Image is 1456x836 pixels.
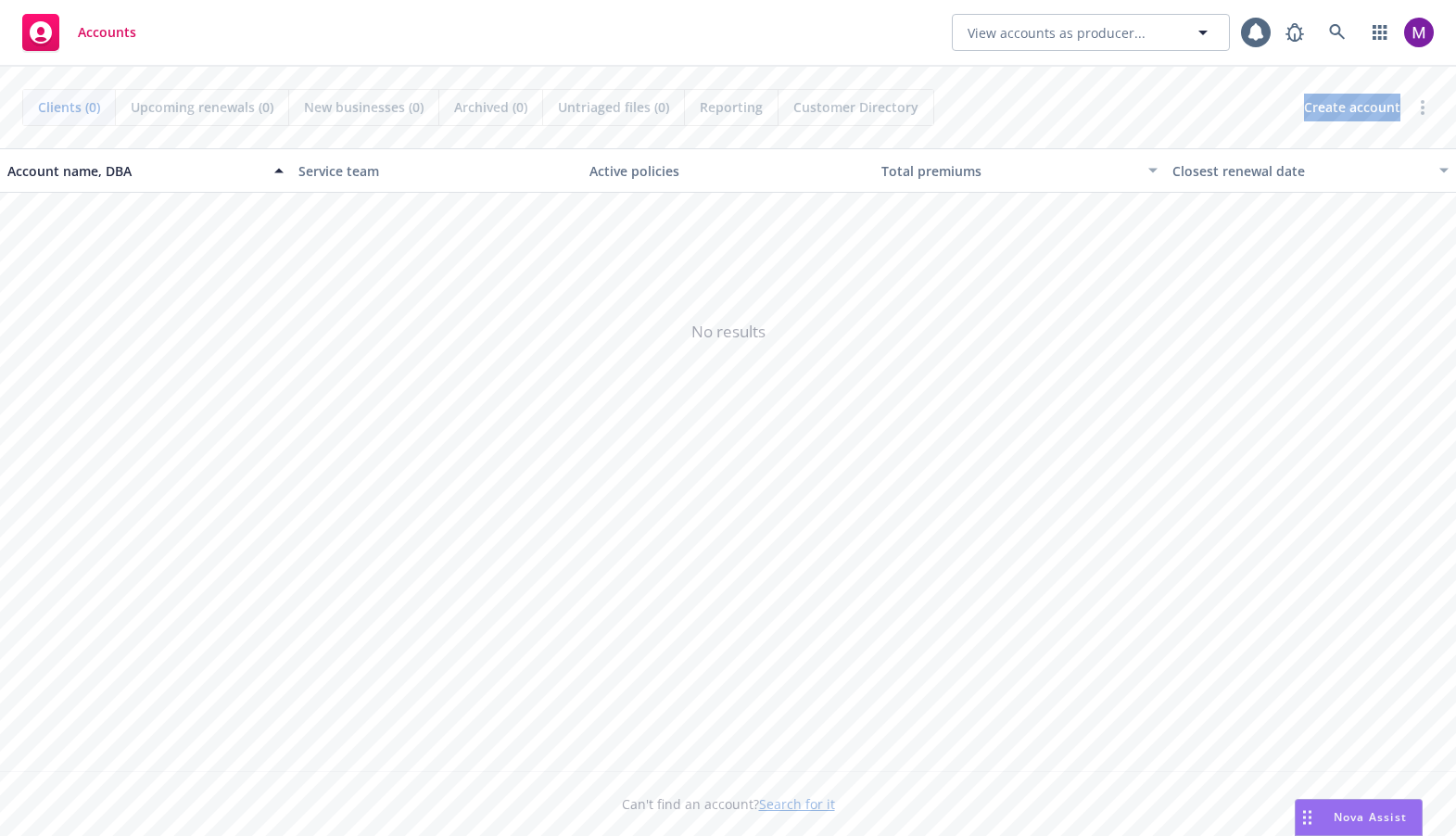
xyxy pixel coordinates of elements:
[304,97,424,117] span: New businesses (0)
[793,97,918,117] span: Customer Directory
[1412,96,1434,119] a: more
[1304,90,1400,125] span: Create account
[131,97,273,117] span: Upcoming renewals (0)
[1296,800,1319,835] div: Drag to move
[1165,148,1456,193] button: Closest renewal date
[78,25,136,40] span: Accounts
[582,148,873,193] button: Active policies
[15,6,144,58] a: Accounts
[1334,809,1407,825] span: Nova Assist
[558,97,669,117] span: Untriaged files (0)
[7,161,263,181] div: Account name, DBA
[968,23,1146,43] span: View accounts as producer...
[298,161,575,181] div: Service team
[874,148,1165,193] button: Total premiums
[952,14,1230,51] button: View accounts as producer...
[1172,161,1428,181] div: Closest renewal date
[759,795,835,813] a: Search for it
[1295,799,1423,836] button: Nova Assist
[454,97,527,117] span: Archived (0)
[700,97,763,117] span: Reporting
[38,97,100,117] span: Clients (0)
[1361,14,1399,51] a: Switch app
[622,794,835,814] span: Can't find an account?
[291,148,582,193] button: Service team
[1276,14,1313,51] a: Report a Bug
[881,161,1137,181] div: Total premiums
[1319,14,1356,51] a: Search
[589,161,866,181] div: Active policies
[1304,94,1400,121] a: Create account
[1404,18,1434,47] img: photo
